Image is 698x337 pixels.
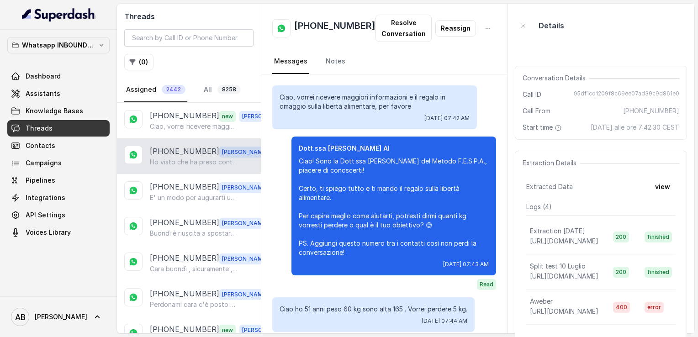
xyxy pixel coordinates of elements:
span: [DATE] 07:43 AM [443,261,489,268]
span: 2442 [162,85,185,94]
span: [PERSON_NAME] [219,182,270,193]
nav: Tabs [272,49,496,74]
span: [PERSON_NAME] [239,325,291,336]
span: error [645,302,664,313]
a: Knowledge Bases [7,103,110,119]
button: (0) [124,54,153,70]
span: Call ID [523,90,541,99]
span: API Settings [26,211,65,220]
span: Extraction Details [523,158,580,168]
span: Start time [523,123,564,132]
p: Dott.ssa [PERSON_NAME] AI [299,144,489,153]
span: Dashboard [26,72,61,81]
p: Extraction [DATE] [530,226,585,236]
a: Pipelines [7,172,110,189]
a: All8258 [202,78,243,102]
p: Ciao ho 51 anni peso 60 kg sono alta 165 . Vorrei perdere 5 kg. [280,305,467,314]
h2: Threads [124,11,254,22]
span: finished [645,267,672,278]
nav: Tabs [124,78,254,102]
p: Ciao! Sono la Dott.ssa [PERSON_NAME] del Metodo F.E.S.P.A., piacere di conoscerti! Certo, ti spie... [299,157,489,257]
span: Call From [523,106,550,116]
span: 8258 [217,85,241,94]
span: [URL][DOMAIN_NAME] [530,272,598,280]
p: Ho visto che ha preso contatto con la mia assistente Asia , le auguro una buona giornata [150,158,238,167]
span: Threads [26,124,53,133]
img: light.svg [22,7,95,22]
p: Cara buondì , sicuramente , puoi controllare nei registri di whats app o nelle chiamate perse .. [150,264,238,274]
a: Messages [272,49,309,74]
p: Logs ( 4 ) [526,202,676,211]
span: 95df1cd1209f8c69ee07ad39c9d861e0 [574,90,679,99]
span: Campaigns [26,158,62,168]
span: new [219,325,236,336]
span: Read [477,279,496,290]
span: [PERSON_NAME] [219,147,270,158]
a: Integrations [7,190,110,206]
span: 200 [613,232,629,242]
p: [PHONE_NUMBER] [150,217,219,229]
h2: [PHONE_NUMBER] [294,19,375,37]
span: [PERSON_NAME] [219,289,270,300]
p: Aweber [530,297,553,306]
a: API Settings [7,207,110,223]
text: AB [15,312,26,322]
span: Conversation Details [523,74,589,83]
span: 400 [613,302,630,313]
p: Details [539,20,564,31]
span: new [219,111,236,122]
span: Pipelines [26,176,55,185]
a: Contacts [7,137,110,154]
span: Voices Library [26,228,71,237]
button: Resolve Conversation [375,15,432,42]
p: [PHONE_NUMBER] [150,324,219,336]
p: [PHONE_NUMBER] [150,288,219,300]
p: [PHONE_NUMBER] [150,110,219,122]
a: Assistants [7,85,110,102]
span: [PERSON_NAME] [219,218,270,229]
span: Integrations [26,193,65,202]
span: Knowledge Bases [26,106,83,116]
span: [DATE] alle ore 7:42:30 CEST [591,123,679,132]
a: Voices Library [7,224,110,241]
span: Contacts [26,141,55,150]
button: Whatsapp INBOUND Workspace [7,37,110,53]
p: Perdonami cara c'è posto a [DATE] allora , buona serata [150,300,238,309]
p: Whatsapp INBOUND Workspace [22,40,95,51]
p: E' un modo per augurarti una buona chiamata 🌺 [150,193,238,202]
span: [URL][DOMAIN_NAME] [530,237,598,245]
span: 200 [613,267,629,278]
button: view [650,179,676,195]
p: Split test 10 Luglio [530,262,586,271]
span: [PERSON_NAME] [35,312,87,321]
span: [URL][DOMAIN_NAME] [530,307,598,315]
p: [PHONE_NUMBER] [150,253,219,264]
p: Ciao, vorrei ricevere maggiori informazioni e il regalo in omaggio sulla libertà alimentare, per ... [280,93,470,111]
a: Dashboard [7,68,110,84]
span: [DATE] 07:44 AM [422,317,467,325]
p: [PHONE_NUMBER] [150,146,219,158]
input: Search by Call ID or Phone Number [124,29,254,47]
span: Assistants [26,89,60,98]
span: Extracted Data [526,182,573,191]
a: Threads [7,120,110,137]
span: [DATE] 07:42 AM [424,115,470,122]
a: Assigned2442 [124,78,187,102]
span: [PHONE_NUMBER] [623,106,679,116]
a: Campaigns [7,155,110,171]
span: finished [645,232,672,242]
p: Ciao, vorrei ricevere maggiori informazioni e il regalo in omaggio sulla libertà alimentare, per ... [150,122,238,131]
span: [PERSON_NAME] [239,111,291,122]
span: [PERSON_NAME] [219,253,270,264]
button: Reassign [435,20,476,37]
p: [PHONE_NUMBER] [150,181,219,193]
p: Buondì è riuscita a spostare l'appuntamento ? [150,229,238,238]
a: Notes [324,49,347,74]
a: [PERSON_NAME] [7,304,110,330]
